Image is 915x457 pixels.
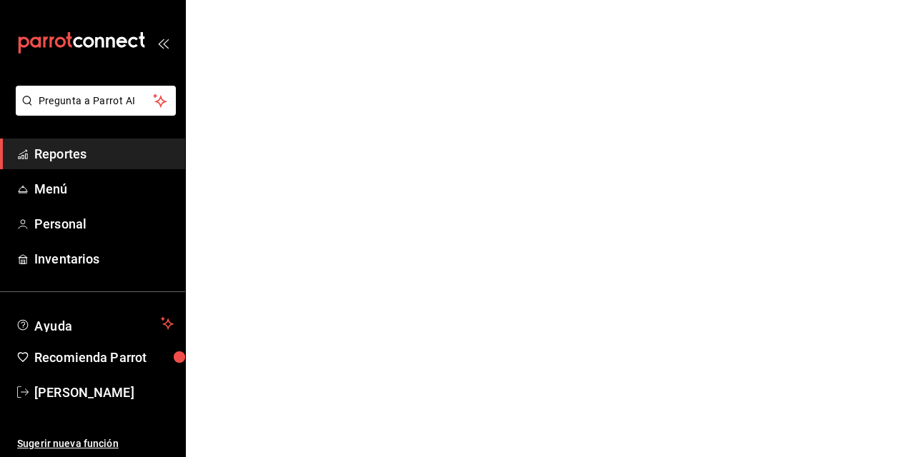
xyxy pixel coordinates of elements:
[34,146,86,161] font: Reportes
[34,315,155,332] span: Ayuda
[34,251,99,266] font: Inventarios
[16,86,176,116] button: Pregunta a Parrot AI
[17,438,119,449] font: Sugerir nueva función
[34,385,134,400] font: [PERSON_NAME]
[10,104,176,119] a: Pregunta a Parrot AI
[34,181,68,196] font: Menú
[39,94,154,109] span: Pregunta a Parrot AI
[34,350,147,365] font: Recomienda Parrot
[157,37,169,49] button: open_drawer_menu
[34,216,86,231] font: Personal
